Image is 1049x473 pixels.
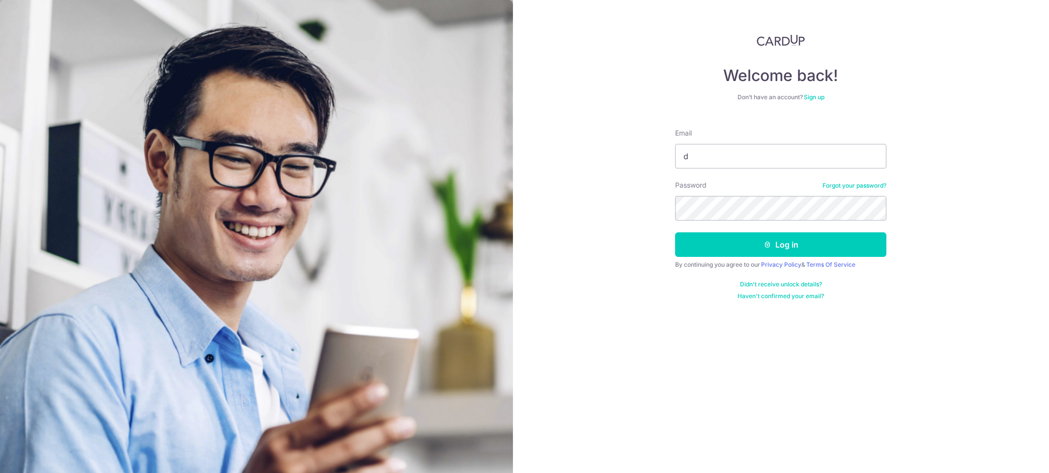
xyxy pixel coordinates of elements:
div: By continuing you agree to our & [675,261,886,269]
img: CardUp Logo [757,34,805,46]
input: Enter your Email [675,144,886,168]
div: Don’t have an account? [675,93,886,101]
label: Password [675,180,707,190]
button: Log in [675,232,886,257]
a: Haven't confirmed your email? [737,292,824,300]
a: Sign up [804,93,824,101]
a: Forgot your password? [822,182,886,190]
a: Terms Of Service [806,261,855,268]
a: Privacy Policy [761,261,801,268]
label: Email [675,128,692,138]
a: Didn't receive unlock details? [740,280,822,288]
h4: Welcome back! [675,66,886,85]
